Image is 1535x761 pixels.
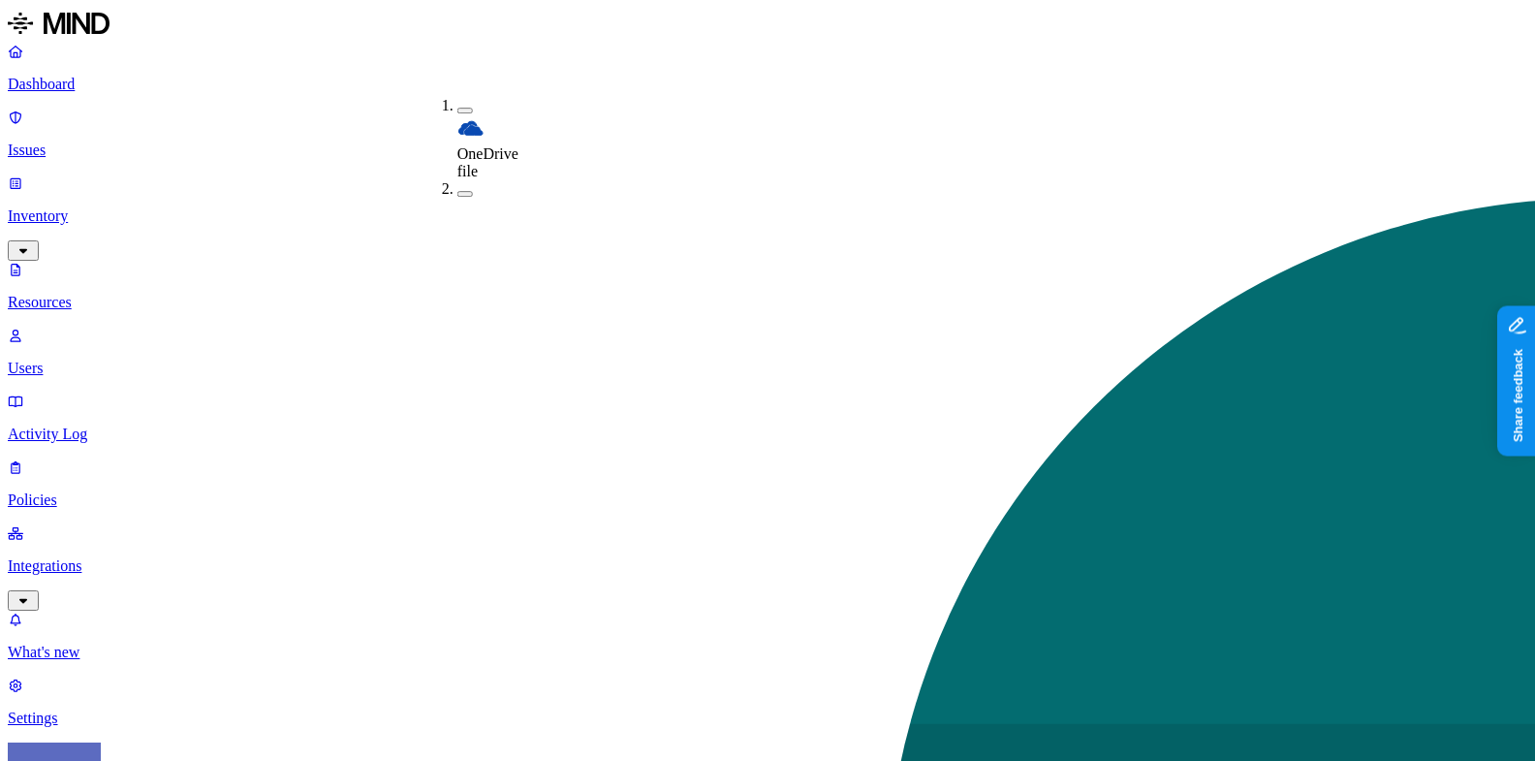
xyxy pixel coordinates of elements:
[8,207,1527,225] p: Inventory
[8,76,1527,93] p: Dashboard
[8,710,1527,727] p: Settings
[8,8,1527,43] a: MIND
[8,677,1527,727] a: Settings
[8,174,1527,258] a: Inventory
[457,145,518,179] span: OneDrive file
[8,261,1527,311] a: Resources
[457,114,485,142] img: onedrive.svg
[8,393,1527,443] a: Activity Log
[8,142,1527,159] p: Issues
[8,327,1527,377] a: Users
[8,43,1527,93] a: Dashboard
[8,611,1527,661] a: What's new
[8,524,1527,608] a: Integrations
[8,109,1527,159] a: Issues
[8,8,110,39] img: MIND
[8,360,1527,377] p: Users
[8,426,1527,443] p: Activity Log
[8,557,1527,575] p: Integrations
[8,644,1527,661] p: What's new
[8,459,1527,509] a: Policies
[8,294,1527,311] p: Resources
[8,491,1527,509] p: Policies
